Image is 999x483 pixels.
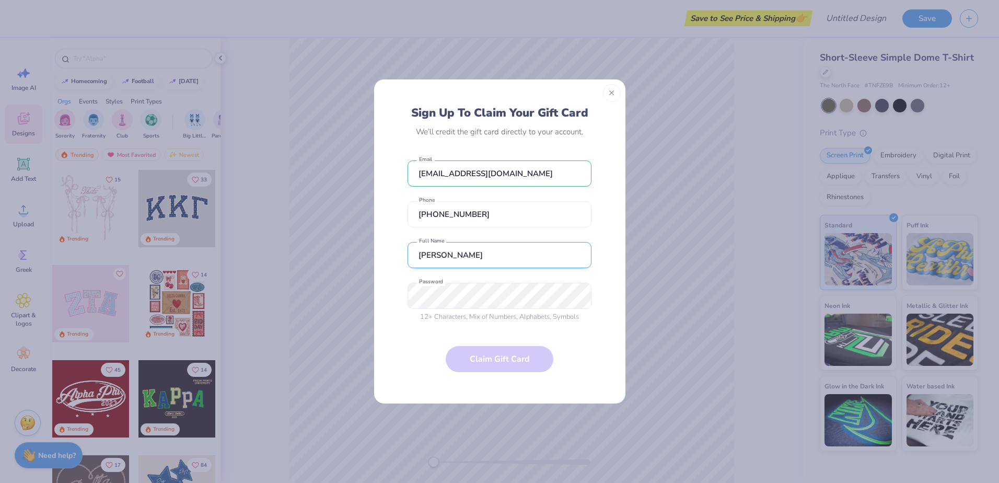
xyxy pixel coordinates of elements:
span: Alphabets [519,312,550,321]
div: We’ll credit the gift card directly to your account. [416,126,583,137]
div: Sign Up To Claim Your Gift Card [411,106,588,120]
span: 12 + Characters [420,312,466,321]
div: , Mix of , , [408,312,591,323]
span: Numbers [489,312,516,321]
span: Symbols [553,312,579,321]
button: Close [603,84,621,102]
